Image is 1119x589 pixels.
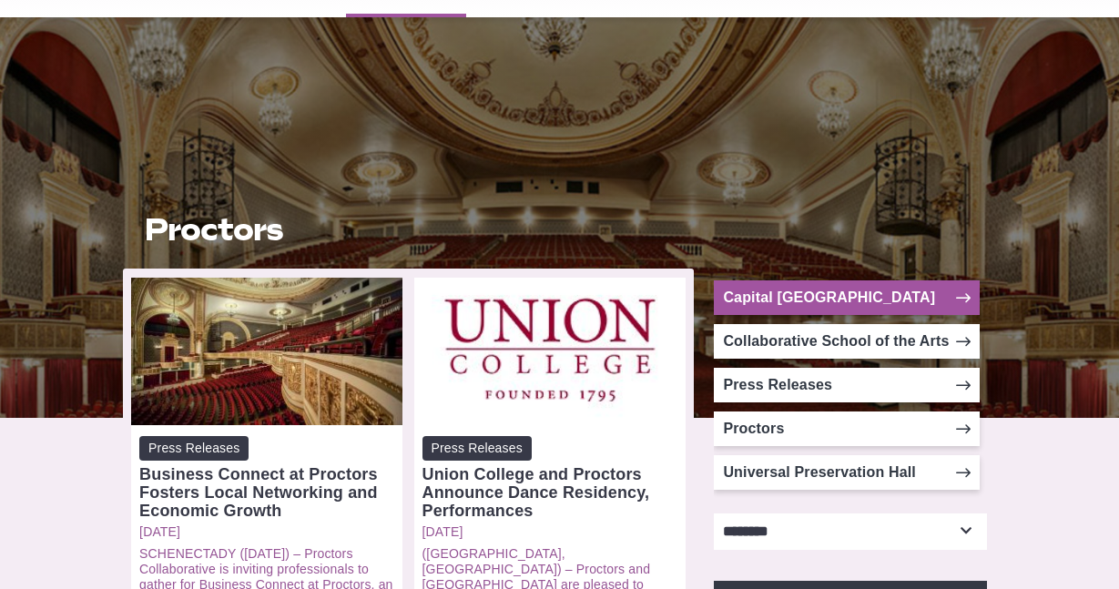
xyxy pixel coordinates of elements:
select: Select category [714,513,987,550]
a: Press Releases Business Connect at Proctors Fosters Local Networking and Economic Growth [139,436,394,520]
div: Union College and Proctors Announce Dance Residency, Performances [422,465,677,520]
h1: Proctors [145,212,673,247]
a: Capital [GEOGRAPHIC_DATA] [714,280,980,315]
div: Business Connect at Proctors Fosters Local Networking and Economic Growth [139,465,394,520]
span: Press Releases [139,436,249,461]
a: Press Releases [714,368,980,402]
a: Collaborative School of the Arts [714,324,980,359]
a: [DATE] [422,524,677,540]
a: Proctors [714,411,980,446]
a: Press Releases Union College and Proctors Announce Dance Residency, Performances [422,436,677,520]
a: [DATE] [139,524,394,540]
a: Universal Preservation Hall [714,455,980,490]
span: Press Releases [422,436,532,461]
